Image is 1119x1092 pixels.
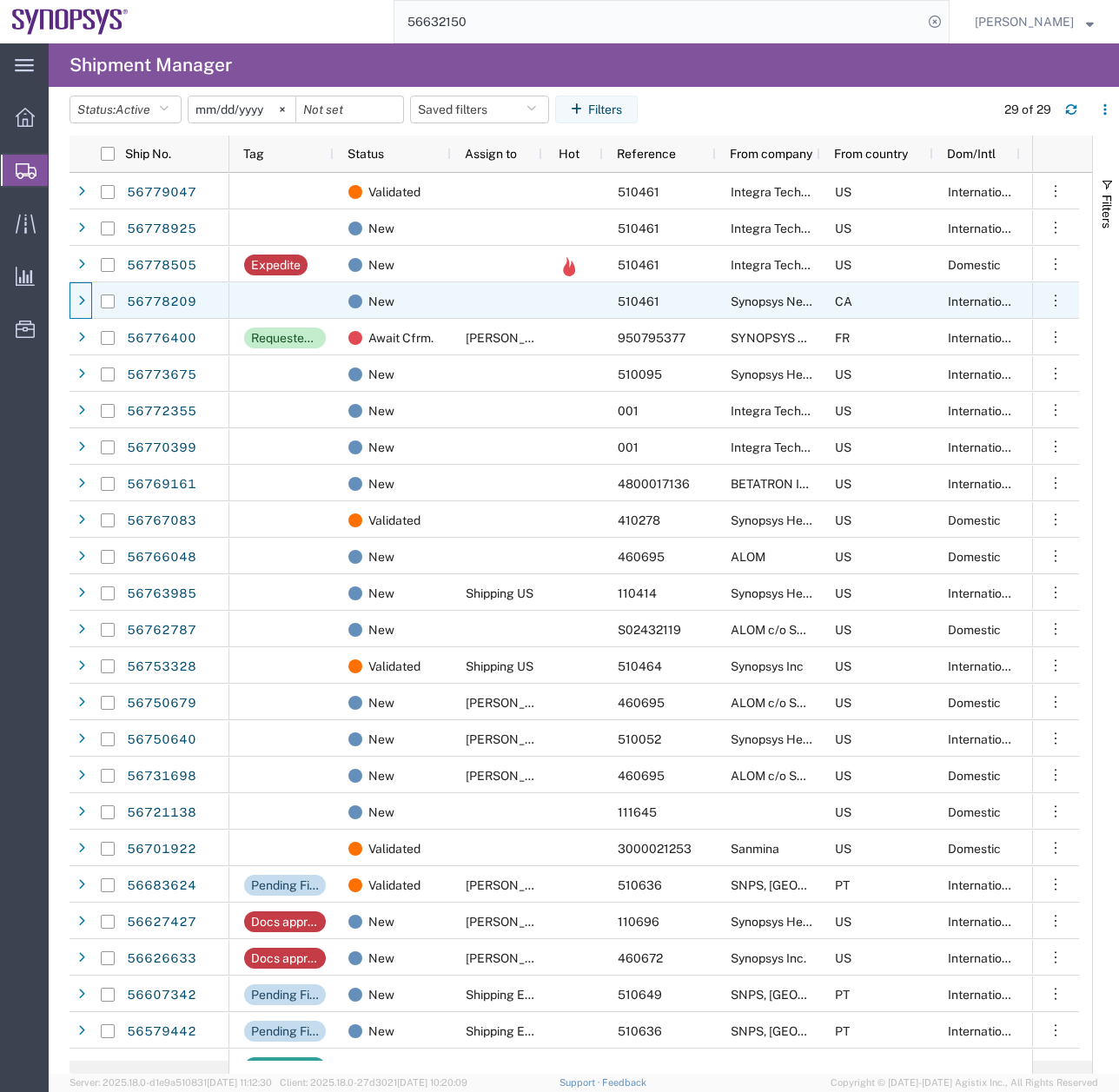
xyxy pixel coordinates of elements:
span: US [835,623,851,637]
div: Pending Finance Approval [251,984,319,1005]
a: 56762787 [126,617,197,645]
span: Kaelen O'Connor [466,915,565,929]
span: Sanmina [731,842,779,856]
span: Copyright © [DATE]-[DATE] Agistix Inc., All Rights Reserved [831,1075,1098,1090]
span: International [948,404,1019,418]
span: US [835,696,851,710]
span: Synopsys Headquarters USSV [731,915,898,929]
span: SNPS, Portugal Unipessoal, Lda. [731,878,986,892]
span: SYNOPSYS EMULATION AND VERIFICATION [731,331,983,345]
span: New [368,903,394,940]
span: New [368,393,394,429]
span: 950795377 [618,331,685,345]
span: New [368,794,394,831]
span: ALOM [731,550,765,564]
span: 510461 [618,295,659,308]
span: 460672 [618,951,663,965]
span: New [368,356,394,393]
span: Domestic [948,842,1001,856]
a: 56731698 [126,763,197,791]
span: Zach Anderson [466,951,565,965]
span: Domestic [948,805,1001,819]
span: Validated [368,502,420,539]
span: Domestic [948,513,1001,527]
a: 56721138 [126,799,197,827]
div: 29 of 29 [1004,101,1051,119]
span: Synopsys Inc. [731,951,806,965]
span: 4800017136 [618,477,690,491]
span: International [948,222,1019,235]
span: CA [835,295,852,308]
span: PT [835,878,850,892]
span: Hot [559,147,579,161]
span: SNPS, Portugal Unipessoal, Lda. [731,1024,986,1038]
span: US [835,258,851,272]
span: Rachelle Varela [466,331,565,345]
a: 56763985 [126,580,197,608]
span: New [368,612,394,648]
span: 510649 [618,988,662,1002]
span: 460695 [618,550,665,564]
span: New [368,283,394,320]
span: 510095 [618,367,662,381]
a: 56750679 [126,690,197,718]
button: Filters [555,96,638,123]
span: International [948,586,1019,600]
span: New [368,466,394,502]
span: New [368,685,394,721]
span: US [835,440,851,454]
span: 510464 [618,659,662,673]
span: Domestic [948,258,1001,272]
span: 510636 [618,1024,662,1038]
span: New [368,575,394,612]
a: 56767083 [126,507,197,535]
span: Validated [368,174,420,210]
input: Not set [189,96,295,122]
a: 56683624 [126,872,197,900]
span: International [948,988,1019,1002]
span: Tag [243,147,264,161]
span: ALOM c/o SYNOPSYS [731,623,853,637]
span: Synopsys Inc [731,659,804,673]
span: Shipping US [466,659,533,673]
span: International [948,477,1019,491]
a: 56766048 [126,544,197,572]
span: US [835,586,851,600]
span: FR [835,331,850,345]
a: 56772355 [126,398,197,426]
span: Synopsys Nepean CA09 [731,295,866,308]
div: Manual Booking [251,1057,319,1078]
span: ALOM c/o SYNOPSYS [731,769,853,783]
span: International [948,440,1019,454]
span: 111645 [618,805,657,819]
span: Rachelle Varela [466,878,565,892]
span: Synopsys Headquarters USSV [731,586,898,600]
span: Server: 2025.18.0-d1e9a510831 [70,1077,272,1088]
a: 56776400 [126,325,197,353]
span: International [948,367,1019,381]
a: 56779047 [126,179,197,207]
span: Synopsys Headquarters USSV [731,367,898,381]
span: Integra Technology Corporation [731,258,908,272]
span: 110696 [618,915,659,929]
a: 56701922 [126,836,197,864]
span: Domestic [948,623,1001,637]
span: Await Cfrm. [368,320,434,356]
a: 56770399 [126,434,197,462]
span: BETATRON INC. [731,477,820,491]
span: Client: 2025.18.0-27d3021 [280,1077,467,1088]
span: 110414 [618,586,657,600]
span: US [835,477,851,491]
span: PT [835,1024,850,1038]
a: 56778925 [126,215,197,243]
span: Synopsys Headquarters USSV [731,732,898,746]
span: Integra Technologies [731,440,849,454]
div: Docs approval needed [251,948,319,969]
span: Status [348,147,384,161]
span: Synopsys Headquarters USSV [731,513,898,527]
div: Pending Finance Approval [251,1021,319,1042]
span: Filters [1100,195,1114,228]
a: 56753328 [126,653,197,681]
a: 56778209 [126,288,197,316]
a: 56579442 [126,1018,197,1046]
